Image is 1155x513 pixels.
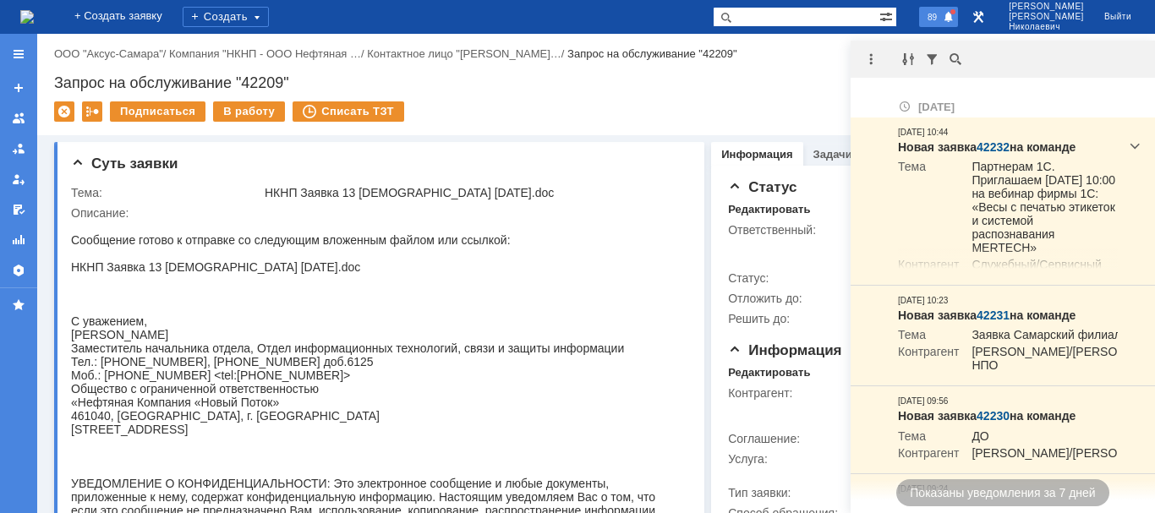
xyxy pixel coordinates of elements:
span: [PERSON_NAME] [1009,12,1084,22]
div: Показаны уведомления за 7 дней [896,479,1108,506]
div: Фильтрация [922,49,942,69]
div: Создать [183,7,269,27]
div: Запрос на обслуживание "42209" [567,47,737,60]
a: Мои заявки [5,166,32,193]
div: Действия с уведомлениями [861,49,881,69]
img: logo [20,10,34,24]
div: [DATE] 09:56 [898,395,948,408]
strong: Новая заявка на команде [898,409,1076,423]
a: 42231 [977,308,1010,322]
div: Отложить до: [728,292,918,305]
td: Контрагент [898,345,959,375]
a: Создать заявку [5,74,32,101]
a: Заявки на командах [5,105,32,132]
div: Запрос на обслуживание "42209" [54,74,1138,91]
div: [DATE] [898,98,1118,114]
a: 42232 [977,140,1010,154]
a: Задачи [813,148,852,161]
div: Статус: [728,271,918,285]
a: 42230 [977,409,1010,423]
span: 89 [922,11,942,23]
div: Соглашение: [728,432,918,445]
a: ООО "Аксус-Самара" [54,47,163,60]
div: / [54,47,169,60]
td: Тема [898,328,959,345]
a: Контактное лицо "[PERSON_NAME]… [367,47,561,60]
a: Заявки в моей ответственности [5,135,32,162]
div: [DATE] 10:44 [898,126,948,139]
a: Перейти на домашнюю страницу [20,10,34,24]
div: Услуга: [728,452,918,466]
strong: Новая заявка на команде [898,140,1076,154]
div: Редактировать [728,366,810,379]
div: Контрагент: [728,386,918,400]
a: Мои согласования [5,196,32,223]
div: / [169,47,367,60]
strong: Новая заявка на команде [898,308,1076,322]
a: Отчеты [5,226,32,254]
span: Статус [728,179,796,195]
div: Ответственный: [728,223,918,237]
a: Настройки [5,257,32,284]
div: / [367,47,567,60]
span: Николаевич [1009,22,1084,32]
div: Удалить [54,101,74,122]
span: Расширенный поиск [879,8,896,24]
div: Решить до: [728,312,918,325]
td: Партнерам 1С. Приглашаем [DATE] 10:00 на вебинар фирмы 1С: «Весы с печатью этикеток и системой ра... [959,160,1118,258]
div: Тип заявки: [728,486,918,499]
div: Поиск по тексту [945,49,966,69]
div: Группировка уведомлений [898,49,918,69]
div: Работа с массовостью [82,101,102,122]
span: [PERSON_NAME] [1009,2,1084,12]
span: Информация [728,342,841,358]
td: Контрагент [898,446,959,463]
a: Информация [721,148,792,161]
td: Тема [898,160,959,258]
span: Суть заявки [71,156,178,172]
div: Тема: [71,186,261,199]
div: Редактировать [728,203,810,216]
div: [DATE] 10:23 [898,294,948,308]
div: Описание: [71,206,685,220]
td: Тема [898,429,959,446]
div: НКНП Заявка 13 [DEMOGRAPHIC_DATA] [DATE].doc [265,186,682,199]
a: Компания "НКНП - ООО Нефтяная … [169,47,361,60]
a: Перейти в интерфейс администратора [968,7,988,27]
div: Развернуть [1125,136,1145,156]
